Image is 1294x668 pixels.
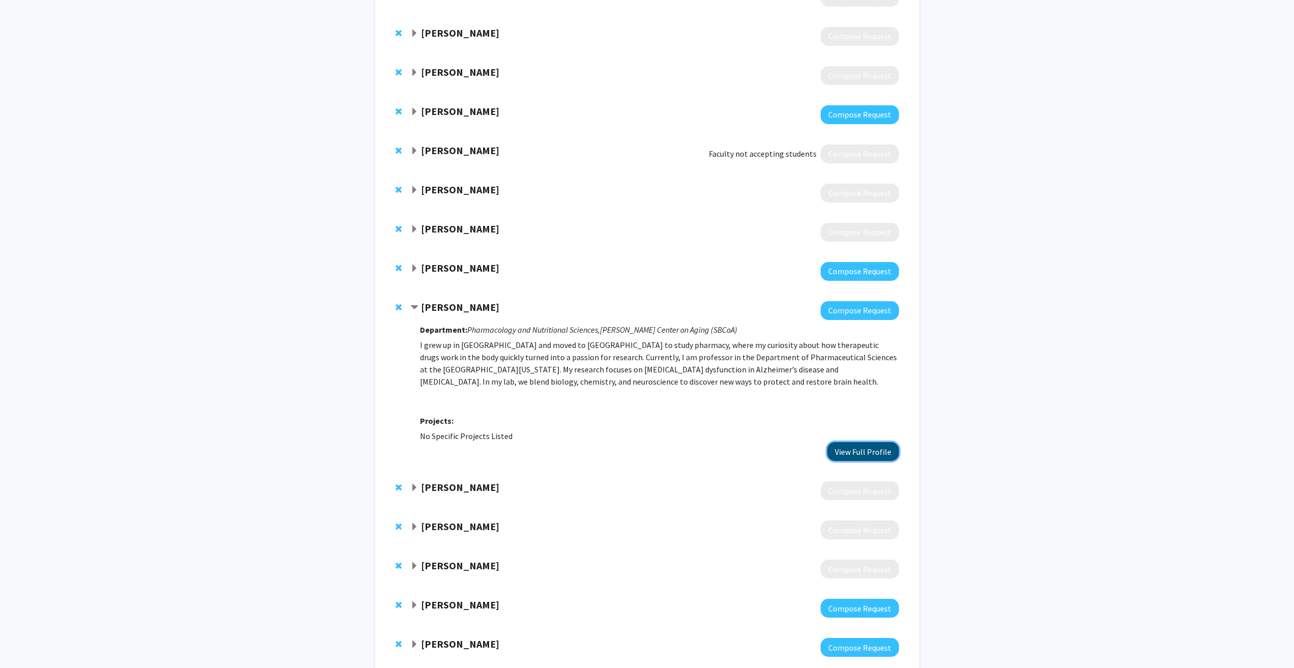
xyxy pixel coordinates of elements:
button: Compose Request to Martha Tillson [821,638,899,657]
span: Contract Anika Hartz Bookmark [410,304,418,312]
span: Remove Marilyn Duncan from bookmarks [396,483,402,491]
strong: [PERSON_NAME] [421,105,499,118]
span: Remove Martha Tillson from bookmarks [396,640,402,648]
button: Compose Request to Jessica Bray [821,599,899,618]
strong: [PERSON_NAME] [421,598,499,611]
button: Compose Request to Michelle Lofwall [821,184,899,202]
strong: Projects: [420,416,454,426]
strong: [PERSON_NAME] [421,222,499,235]
strong: [PERSON_NAME] [421,26,499,39]
strong: [PERSON_NAME] [421,520,499,533]
span: Remove Amanda Fallin-Bennett from bookmarks [396,264,402,272]
button: Compose Request to Marilyn Duncan [821,481,899,500]
span: Expand Wayne Cass Bookmark [410,523,418,531]
strong: [PERSON_NAME] [421,301,499,313]
span: Remove Anika Hartz from bookmarks [396,303,402,311]
strong: [PERSON_NAME] [421,481,499,493]
span: Expand Michelle Lofwall Bookmark [410,186,418,194]
span: Expand Martha Tillson Bookmark [410,641,418,649]
span: No Specific Projects Listed [420,431,513,441]
span: Remove Michelle Lofwall from bookmarks [396,186,402,194]
strong: [PERSON_NAME] [421,637,499,650]
button: Compose Request to Guoying Bing [821,560,899,578]
span: Expand Sharon Walsh Bookmark [410,225,418,234]
span: Faculty not accepting students [709,148,817,160]
button: Compose Request to Michelle Martel [821,27,899,46]
span: Remove Wayne Cass from bookmarks [396,522,402,531]
strong: Department: [420,325,467,335]
span: Remove Anel Jaramillo from bookmarks [396,147,402,155]
span: Expand Brady Reynolds Bookmark [410,69,418,77]
span: Remove Sharon Walsh from bookmarks [396,225,402,233]
button: Compose Request to Wayne Cass [821,520,899,539]
span: Expand Guoying Bing Bookmark [410,562,418,570]
strong: [PERSON_NAME] [421,144,499,157]
span: Expand Marilyn Duncan Bookmark [410,484,418,492]
button: Compose Request to Brady Reynolds [821,66,899,85]
span: Expand Mark Prendergast Bookmark [410,108,418,116]
span: Remove Jessica Bray from bookmarks [396,601,402,609]
button: Compose Request to Sharon Walsh [821,223,899,242]
span: Remove Guoying Bing from bookmarks [396,562,402,570]
button: Compose Request to Anika Hartz [821,301,899,320]
strong: [PERSON_NAME] [421,559,499,572]
button: Compose Request to Mark Prendergast [821,105,899,124]
iframe: Chat [8,622,43,660]
i: Pharmacology and Nutritional Sciences, [467,325,600,335]
strong: [PERSON_NAME] [421,183,499,196]
span: Expand Michelle Martel Bookmark [410,30,418,38]
button: View Full Profile [827,442,899,461]
button: Compose Request to Amanda Fallin-Bennett [821,262,899,281]
span: Expand Anel Jaramillo Bookmark [410,147,418,155]
strong: [PERSON_NAME] [421,262,499,274]
span: Remove Mark Prendergast from bookmarks [396,107,402,115]
strong: [PERSON_NAME] [421,66,499,78]
i: [PERSON_NAME] Center on Aging (SBCoA) [600,325,737,335]
span: Expand Amanda Fallin-Bennett Bookmark [410,265,418,273]
span: Remove Michelle Martel from bookmarks [396,29,402,37]
p: I grew up in [GEOGRAPHIC_DATA] and moved to [GEOGRAPHIC_DATA] to study pharmacy, where my curiosi... [420,339,898,388]
span: Remove Brady Reynolds from bookmarks [396,68,402,76]
button: Compose Request to Anel Jaramillo [821,144,899,163]
span: Expand Jessica Bray Bookmark [410,601,418,609]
